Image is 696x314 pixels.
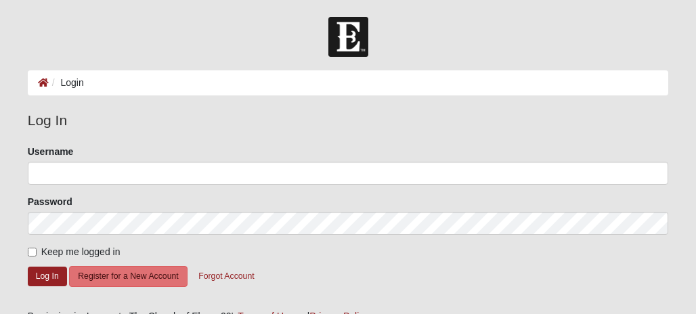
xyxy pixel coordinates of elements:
[49,76,84,90] li: Login
[28,267,67,286] button: Log In
[190,266,263,287] button: Forgot Account
[69,266,187,287] button: Register for a New Account
[28,248,37,256] input: Keep me logged in
[328,17,368,57] img: Church of Eleven22 Logo
[28,110,669,131] legend: Log In
[28,145,74,158] label: Username
[28,195,72,208] label: Password
[41,246,121,257] span: Keep me logged in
